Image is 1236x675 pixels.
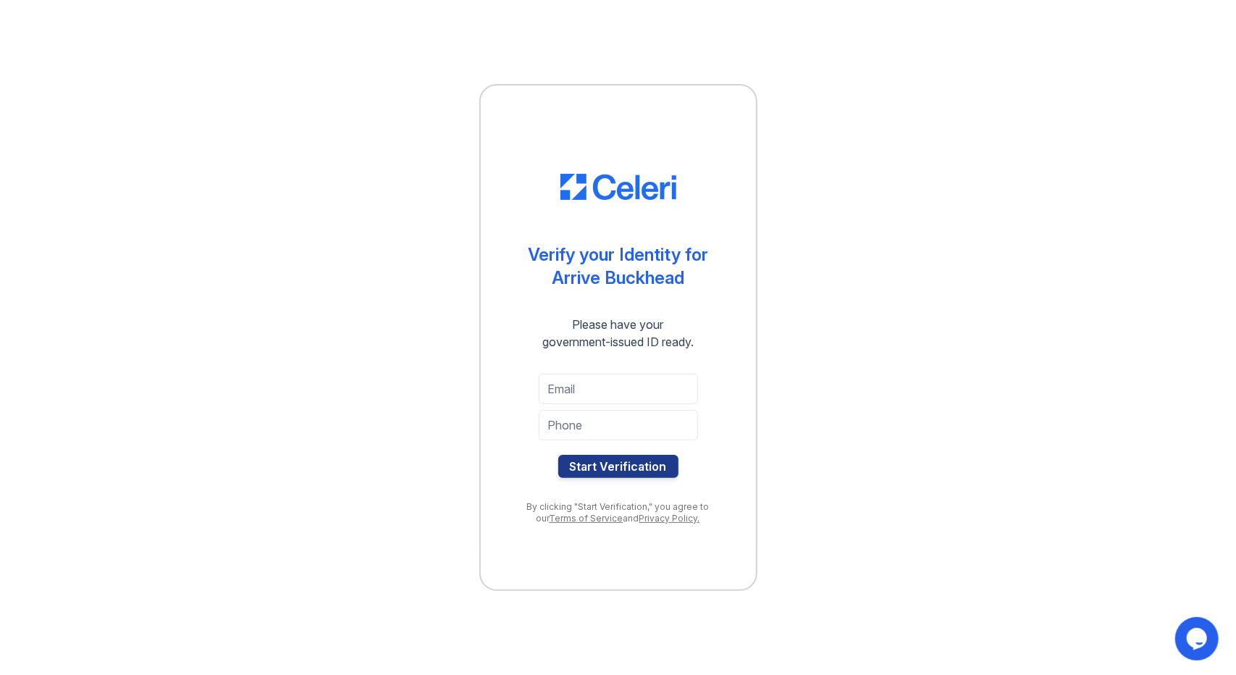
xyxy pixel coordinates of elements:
[560,174,676,200] img: CE_Logo_Blue-a8612792a0a2168367f1c8372b55b34899dd931a85d93a1a3d3e32e68fde9ad4.png
[539,374,698,404] input: Email
[528,243,708,290] div: Verify your Identity for Arrive Buckhead
[550,513,623,524] a: Terms of Service
[1175,617,1222,661] iframe: chat widget
[539,410,698,440] input: Phone
[510,501,727,524] div: By clicking "Start Verification," you agree to our and
[516,316,720,351] div: Please have your government-issued ID ready.
[558,455,678,478] button: Start Verification
[639,513,700,524] a: Privacy Policy.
